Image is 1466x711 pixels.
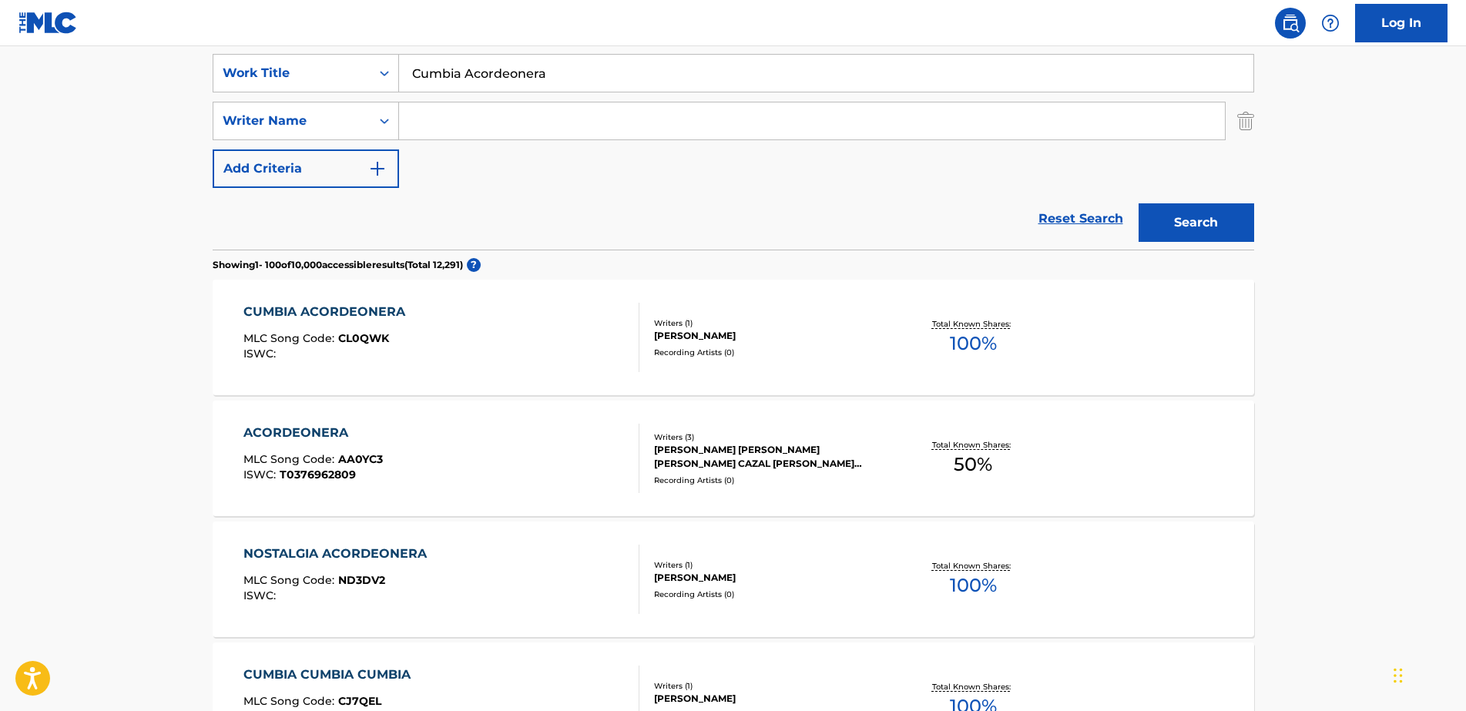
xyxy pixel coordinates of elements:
[338,694,381,708] span: CJ7QEL
[243,589,280,602] span: ISWC :
[1237,102,1254,140] img: Delete Criterion
[654,329,887,343] div: [PERSON_NAME]
[243,694,338,708] span: MLC Song Code :
[338,331,389,345] span: CL0QWK
[1355,4,1448,42] a: Log In
[654,443,887,471] div: [PERSON_NAME] [PERSON_NAME] [PERSON_NAME] CAZAL [PERSON_NAME] [PERSON_NAME]
[338,573,385,587] span: ND3DV2
[1275,8,1306,39] a: Public Search
[18,12,78,34] img: MLC Logo
[654,692,887,706] div: [PERSON_NAME]
[654,317,887,329] div: Writers ( 1 )
[1315,8,1346,39] div: Help
[213,258,463,272] p: Showing 1 - 100 of 10,000 accessible results (Total 12,291 )
[243,347,280,361] span: ISWC :
[213,280,1254,395] a: CUMBIA ACORDEONERAMLC Song Code:CL0QWKISWC:Writers (1)[PERSON_NAME]Recording Artists (0)Total Kno...
[654,571,887,585] div: [PERSON_NAME]
[243,303,413,321] div: CUMBIA ACORDEONERA
[654,431,887,443] div: Writers ( 3 )
[223,64,361,82] div: Work Title
[213,149,399,188] button: Add Criteria
[1394,652,1403,699] div: Drag
[223,112,361,130] div: Writer Name
[243,573,338,587] span: MLC Song Code :
[1281,14,1300,32] img: search
[950,330,997,357] span: 100 %
[213,54,1254,250] form: Search Form
[213,401,1254,516] a: ACORDEONERAMLC Song Code:AA0YC3ISWC:T0376962809Writers (3)[PERSON_NAME] [PERSON_NAME] [PERSON_NAM...
[1321,14,1340,32] img: help
[654,589,887,600] div: Recording Artists ( 0 )
[654,347,887,358] div: Recording Artists ( 0 )
[1389,637,1466,711] iframe: Chat Widget
[243,424,383,442] div: ACORDEONERA
[932,681,1015,693] p: Total Known Shares:
[368,159,387,178] img: 9d2ae6d4665cec9f34b9.svg
[654,680,887,692] div: Writers ( 1 )
[654,475,887,486] div: Recording Artists ( 0 )
[243,468,280,481] span: ISWC :
[243,666,418,684] div: CUMBIA CUMBIA CUMBIA
[654,559,887,571] div: Writers ( 1 )
[954,451,992,478] span: 50 %
[932,439,1015,451] p: Total Known Shares:
[280,468,356,481] span: T0376962809
[1139,203,1254,242] button: Search
[243,545,434,563] div: NOSTALGIA ACORDEONERA
[950,572,997,599] span: 100 %
[932,318,1015,330] p: Total Known Shares:
[213,522,1254,637] a: NOSTALGIA ACORDEONERAMLC Song Code:ND3DV2ISWC:Writers (1)[PERSON_NAME]Recording Artists (0)Total ...
[243,331,338,345] span: MLC Song Code :
[1031,202,1131,236] a: Reset Search
[243,452,338,466] span: MLC Song Code :
[338,452,383,466] span: AA0YC3
[932,560,1015,572] p: Total Known Shares:
[467,258,481,272] span: ?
